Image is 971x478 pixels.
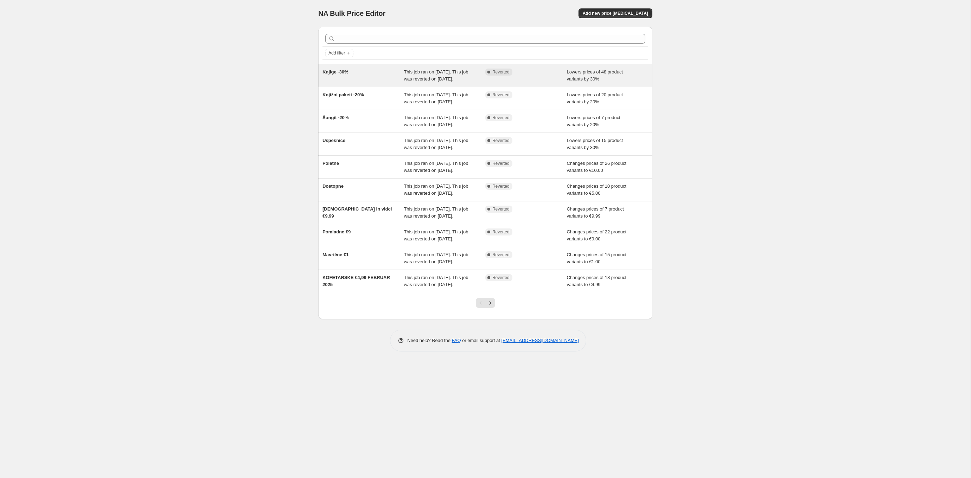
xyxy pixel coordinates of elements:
[322,92,364,97] span: Knjižni paketi -20%
[492,206,510,212] span: Reverted
[328,50,345,56] span: Add filter
[322,229,351,234] span: Pomladne €9
[567,183,627,196] span: Changes prices of 10 product variants to €5.00
[579,8,652,18] button: Add new price [MEDICAL_DATA]
[567,229,627,241] span: Changes prices of 22 product variants to €9.00
[485,298,495,308] button: Next
[476,298,495,308] nav: Pagination
[492,161,510,166] span: Reverted
[322,206,392,219] span: [DEMOGRAPHIC_DATA] in vidci €9,99
[404,115,468,127] span: This job ran on [DATE]. This job was reverted on [DATE].
[318,9,385,17] span: NA Bulk Price Editor
[404,206,468,219] span: This job ran on [DATE]. This job was reverted on [DATE].
[492,115,510,121] span: Reverted
[404,275,468,287] span: This job ran on [DATE]. This job was reverted on [DATE].
[567,275,627,287] span: Changes prices of 18 product variants to €4.99
[492,183,510,189] span: Reverted
[404,252,468,264] span: This job ran on [DATE]. This job was reverted on [DATE].
[492,252,510,258] span: Reverted
[322,275,390,287] span: KOFETARSKE €4,99 FEBRUAR 2025
[567,206,624,219] span: Changes prices of 7 product variants to €9.99
[567,252,627,264] span: Changes prices of 15 product variants to €1.00
[404,161,468,173] span: This job ran on [DATE]. This job was reverted on [DATE].
[404,183,468,196] span: This job ran on [DATE]. This job was reverted on [DATE].
[322,138,345,143] span: Uspešnice
[567,115,620,127] span: Lowers prices of 7 product variants by 20%
[502,338,579,343] a: [EMAIL_ADDRESS][DOMAIN_NAME]
[404,138,468,150] span: This job ran on [DATE]. This job was reverted on [DATE].
[322,161,339,166] span: Poletne
[325,49,353,57] button: Add filter
[492,229,510,235] span: Reverted
[567,69,623,82] span: Lowers prices of 48 product variants by 30%
[452,338,461,343] a: FAQ
[567,161,627,173] span: Changes prices of 26 product variants to €10.00
[461,338,502,343] span: or email support at
[492,275,510,280] span: Reverted
[404,229,468,241] span: This job ran on [DATE]. This job was reverted on [DATE].
[407,338,452,343] span: Need help? Read the
[567,92,623,104] span: Lowers prices of 20 product variants by 20%
[404,69,468,82] span: This job ran on [DATE]. This job was reverted on [DATE].
[583,11,648,16] span: Add new price [MEDICAL_DATA]
[404,92,468,104] span: This job ran on [DATE]. This job was reverted on [DATE].
[322,252,349,257] span: Mavrične €1
[492,92,510,98] span: Reverted
[567,138,623,150] span: Lowers prices of 15 product variants by 30%
[492,138,510,143] span: Reverted
[322,69,349,75] span: Knjige -30%
[322,115,349,120] span: Šungit -20%
[322,183,344,189] span: Dostopne
[492,69,510,75] span: Reverted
